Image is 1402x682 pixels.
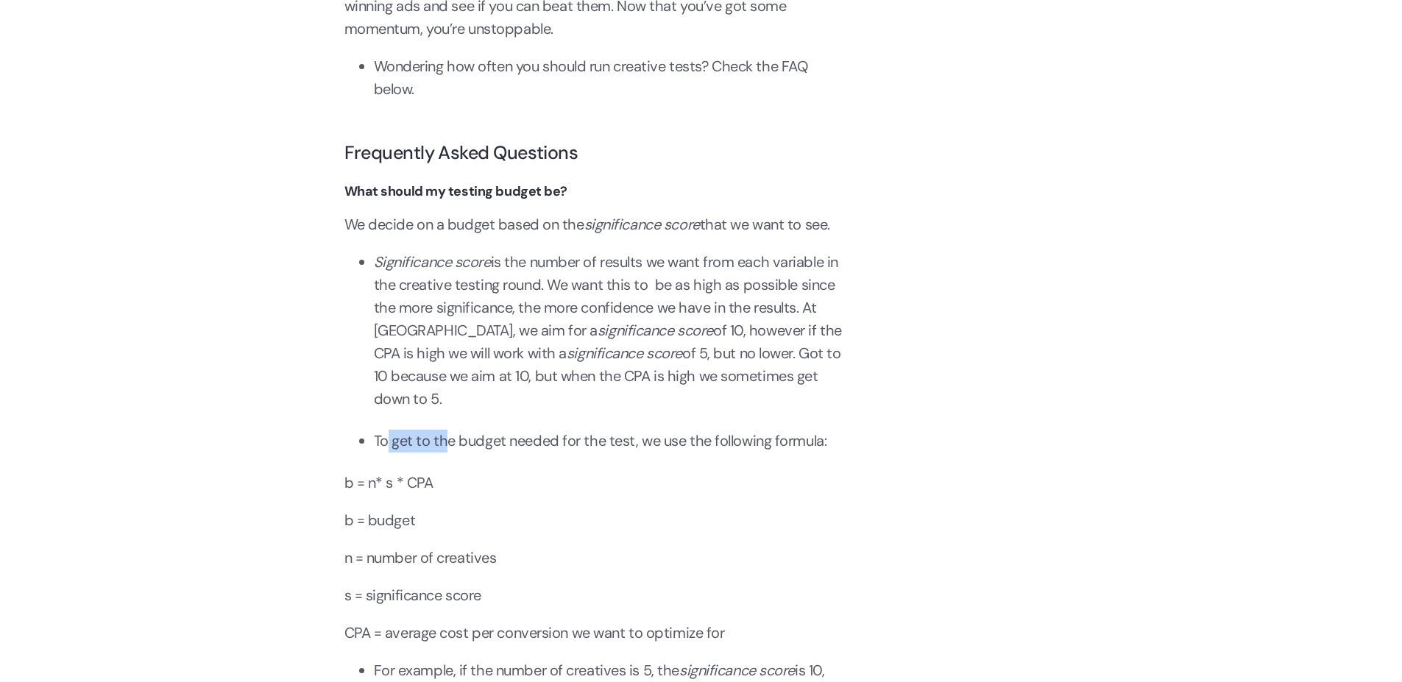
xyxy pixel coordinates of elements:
[344,143,845,163] h2: Frequently Asked Questions
[679,661,795,680] em: significance score
[374,252,491,271] em: Significance score
[374,430,845,452] li: To get to the budget needed for the test, we use the following formula:
[374,55,845,124] li: Wondering how often you should run creative tests? Check the FAQ below. ‍
[567,344,682,363] em: significance score
[344,584,845,607] p: s = significance score
[584,215,700,234] em: significance score
[344,213,845,236] p: We decide on a budget based on the that we want to see.
[344,472,845,494] p: b = n* s * CPA
[598,321,713,340] em: significance score
[344,547,845,569] p: n = number of creatives
[344,622,845,644] p: CPA = average cost per conversion we want to optimize for
[344,182,567,200] strong: What should my testing budget be?
[344,509,845,532] p: b = budget
[374,251,845,411] li: is the number of results we want from each variable in the creative testing round. We want this t...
